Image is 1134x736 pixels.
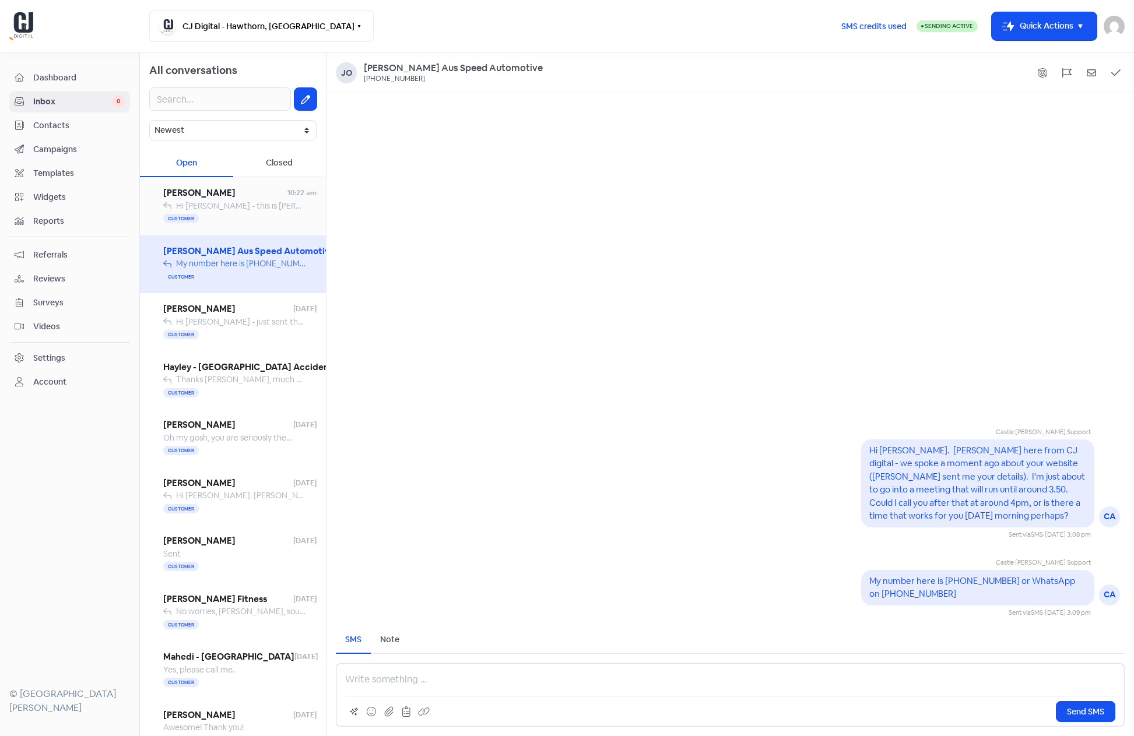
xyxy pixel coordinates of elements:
div: Settings [33,352,65,364]
span: Send SMS [1067,706,1104,718]
span: SMS [1031,530,1043,538]
a: Reports [9,210,130,232]
div: CA [1099,584,1120,605]
a: Account [9,371,130,393]
button: Mark as closed [1107,64,1125,82]
span: Hi [PERSON_NAME] - just sent through the DNS changes for [DOMAIN_NAME]. Note that there is probab... [176,316,998,327]
span: SMS credits used [841,20,907,33]
span: Referrals [33,249,125,261]
input: Search... [149,87,291,111]
div: Note [380,633,399,646]
span: My number here is [PHONE_NUMBER] or WhatsApp on [PHONE_NUMBER] [176,258,452,269]
a: Reviews [9,268,130,290]
div: SMS [345,633,361,646]
span: [DATE] [293,304,317,314]
a: Videos [9,316,130,337]
span: [DATE] [294,652,318,662]
div: CA [1099,506,1120,527]
span: 10:22 am [287,188,317,198]
span: Surveys [33,297,125,309]
span: Inbox [33,96,112,108]
div: Castle [PERSON_NAME] Support [895,558,1091,570]
span: Customer [163,272,199,281]
span: Customer [163,330,199,339]
span: [DATE] [293,594,317,604]
a: Settings [9,347,130,369]
span: [PERSON_NAME] [163,418,293,432]
a: Widgets [9,186,130,208]
span: Sent [163,548,181,559]
span: [PERSON_NAME] [163,534,293,548]
a: Contacts [9,115,130,136]
div: Closed [233,150,326,177]
span: [PERSON_NAME] Aus Speed Automotive [163,245,335,258]
span: Customer [163,562,199,571]
div: © [GEOGRAPHIC_DATA][PERSON_NAME] [9,687,130,715]
button: Show system messages [1034,64,1051,82]
div: [PHONE_NUMBER] [364,75,425,84]
span: Thanks [PERSON_NAME], much appreciated [176,374,343,385]
span: All conversations [149,64,237,77]
pre: My number here is [PHONE_NUMBER] or WhatsApp on [PHONE_NUMBER] [869,575,1077,600]
div: Open [140,150,233,177]
span: Dashboard [33,72,125,84]
button: Quick Actions [992,12,1097,40]
span: SMS [1031,608,1043,617]
div: [DATE] 3:08 pm [1045,530,1091,540]
button: Send SMS [1056,701,1115,722]
a: Referrals [9,244,130,266]
a: Dashboard [9,67,130,89]
span: [DATE] [293,478,317,488]
a: Surveys [9,292,130,314]
span: [PERSON_NAME] [163,186,287,200]
a: [PERSON_NAME] Aus Speed Automotive [364,62,543,75]
span: Customer [163,446,199,455]
a: Sending Active [917,19,978,33]
button: CJ Digital - Hawthorn, [GEOGRAPHIC_DATA] [149,10,374,42]
span: Sending Active [925,22,973,30]
span: Reports [33,215,125,227]
span: Customer [163,620,199,629]
span: Reviews [33,273,125,285]
a: Campaigns [9,139,130,160]
span: [PERSON_NAME] [163,477,293,490]
div: Account [33,376,66,388]
span: [PERSON_NAME] Fitness [163,593,293,606]
span: Sent via · [1009,530,1045,538]
span: [DATE] [293,710,317,720]
span: Mahedi - [GEOGRAPHIC_DATA] [163,650,294,664]
a: Inbox 0 [9,91,130,112]
div: Castle [PERSON_NAME] Support [895,427,1091,439]
span: Contacts [33,119,125,132]
button: Flag conversation [1058,64,1076,82]
span: [DATE] [293,420,317,430]
span: Customer [163,388,199,397]
div: Jo [336,62,357,83]
span: Templates [33,167,125,179]
span: Customer [163,504,199,513]
span: [PERSON_NAME] [163,709,293,722]
img: User [1104,16,1125,37]
button: Mark as unread [1083,64,1100,82]
span: Sent via · [1009,608,1045,617]
span: [DATE] [293,536,317,546]
span: Widgets [33,191,125,203]
div: [DATE] 3:09 pm [1045,608,1091,618]
a: SMS credits used [831,19,917,31]
span: No worries, [PERSON_NAME], sounds good. Thanks mate. [176,606,389,617]
span: Yes, please call me. [163,664,234,675]
span: [PERSON_NAME] [163,302,293,316]
span: Campaigns [33,143,125,156]
span: Hayley - [GEOGRAPHIC_DATA] Accident Repair [163,361,361,374]
span: Oh my gosh, you are seriously the best!!! Thank you so, so much for helping me with this. You don... [163,432,654,443]
span: Videos [33,321,125,333]
span: Customer [163,214,199,223]
a: Templates [9,163,130,184]
pre: Hi [PERSON_NAME]. [PERSON_NAME] here from CJ digital - we spoke a moment ago about your website (... [869,445,1087,522]
span: 0 [112,96,125,107]
span: Awesome! Thank you! [163,722,244,733]
span: Customer [163,678,199,687]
